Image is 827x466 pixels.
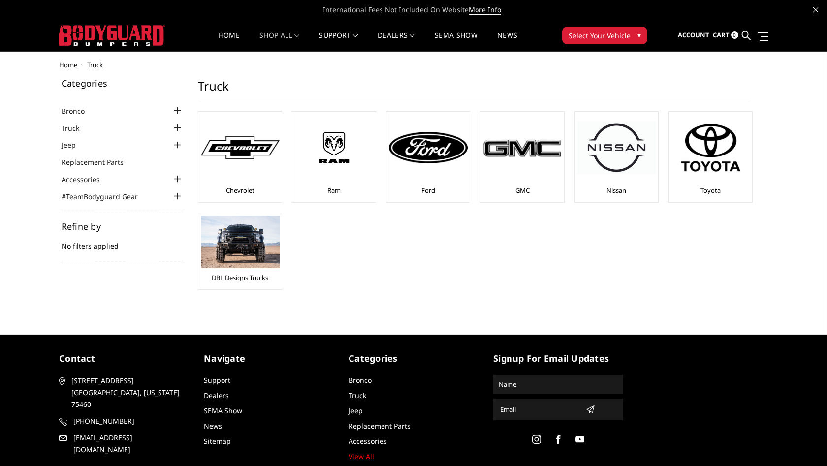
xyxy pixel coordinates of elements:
[62,191,150,202] a: #TeamBodyguard Gear
[226,186,254,195] a: Chevrolet
[493,352,623,365] h5: signup for email updates
[731,31,738,39] span: 0
[204,375,230,385] a: Support
[71,375,186,410] span: [STREET_ADDRESS] [GEOGRAPHIC_DATA], [US_STATE] 75460
[349,452,374,461] a: View All
[59,25,165,46] img: BODYGUARD BUMPERS
[515,186,530,195] a: GMC
[327,186,341,195] a: Ram
[73,415,188,427] span: [PHONE_NUMBER]
[713,22,738,49] a: Cart 0
[204,436,231,446] a: Sitemap
[349,352,478,365] h5: Categories
[62,222,184,231] h5: Refine by
[678,22,709,49] a: Account
[62,222,184,261] div: No filters applied
[204,406,242,415] a: SEMA Show
[62,79,184,88] h5: Categories
[59,352,189,365] h5: contact
[497,32,517,51] a: News
[204,352,334,365] h5: Navigate
[349,406,363,415] a: Jeep
[469,5,501,15] a: More Info
[349,391,366,400] a: Truck
[59,415,189,427] a: [PHONE_NUMBER]
[435,32,477,51] a: SEMA Show
[319,32,358,51] a: Support
[59,432,189,456] a: [EMAIL_ADDRESS][DOMAIN_NAME]
[62,140,88,150] a: Jeep
[378,32,415,51] a: Dealers
[87,61,103,69] span: Truck
[62,106,97,116] a: Bronco
[59,61,77,69] a: Home
[198,79,751,101] h1: Truck
[349,436,387,446] a: Accessories
[562,27,647,44] button: Select Your Vehicle
[62,157,136,167] a: Replacement Parts
[349,421,411,431] a: Replacement Parts
[421,186,435,195] a: Ford
[495,376,622,392] input: Name
[212,273,268,282] a: DBL Designs Trucks
[496,402,582,417] input: Email
[62,123,92,133] a: Truck
[259,32,299,51] a: shop all
[204,421,222,431] a: News
[73,432,188,456] span: [EMAIL_ADDRESS][DOMAIN_NAME]
[700,186,721,195] a: Toyota
[606,186,626,195] a: Nissan
[569,31,631,41] span: Select Your Vehicle
[349,375,372,385] a: Bronco
[219,32,240,51] a: Home
[637,30,641,40] span: ▾
[204,391,229,400] a: Dealers
[713,31,730,39] span: Cart
[62,174,112,185] a: Accessories
[678,31,709,39] span: Account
